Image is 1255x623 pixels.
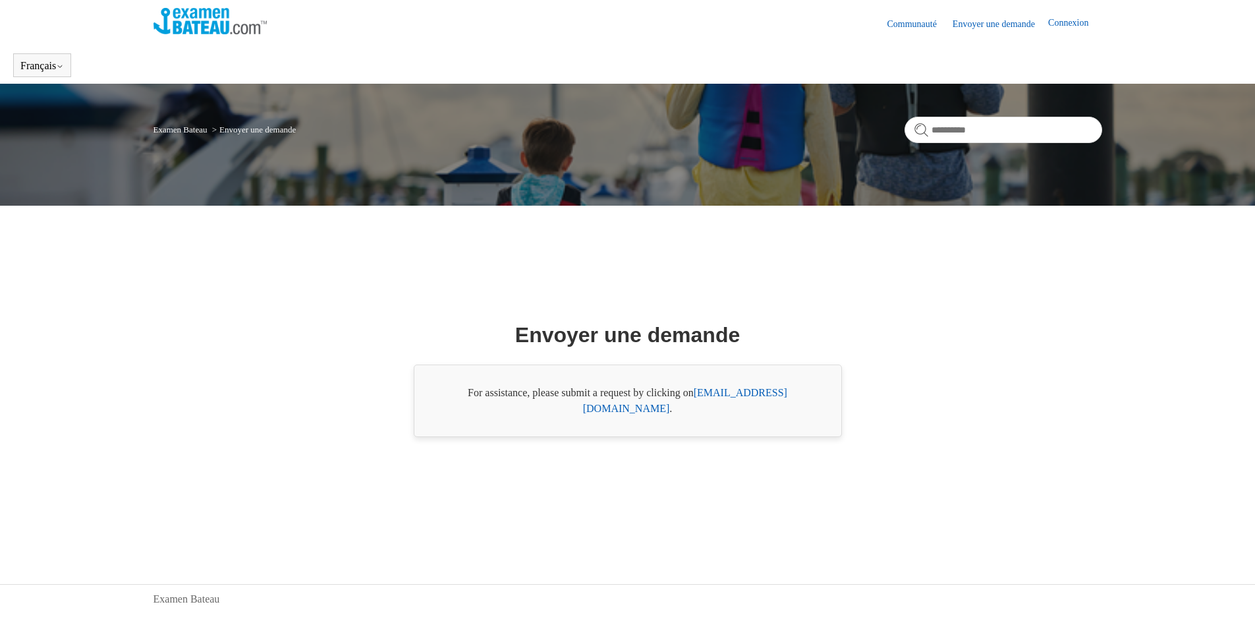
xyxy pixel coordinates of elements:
div: Live chat [1211,579,1245,613]
a: Connexion [1048,16,1102,32]
h1: Envoyer une demande [515,319,740,351]
li: Envoyer une demande [209,125,296,134]
div: For assistance, please submit a request by clicking on . [414,365,842,437]
a: Envoyer une demande [953,17,1048,31]
input: Rechercher [905,117,1102,143]
a: [EMAIL_ADDRESS][DOMAIN_NAME] [583,387,787,414]
a: Examen Bateau [153,125,208,134]
button: Français [20,60,64,72]
a: Examen Bateau [153,591,220,607]
a: Communauté [887,17,949,31]
img: Page d’accueil du Centre d’aide Examen Bateau [153,8,267,34]
li: Examen Bateau [153,125,209,134]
